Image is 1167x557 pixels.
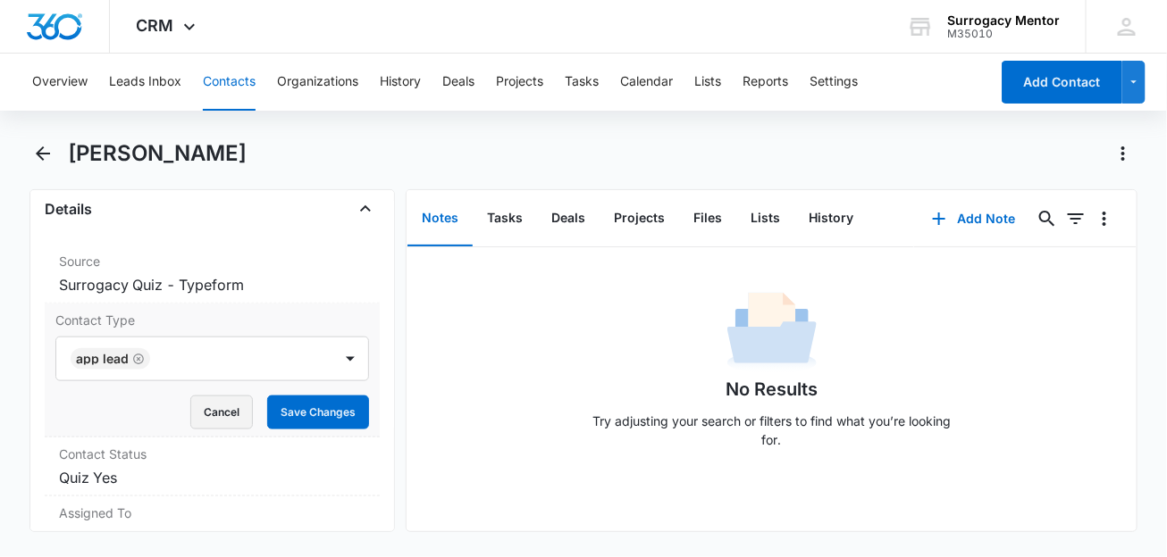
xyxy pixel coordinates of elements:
[76,353,129,365] div: App Lead
[736,191,794,246] button: Lists
[55,311,370,329] label: Contact Type
[743,54,788,111] button: Reports
[473,191,537,246] button: Tasks
[1090,204,1119,233] button: Overflow Menu
[584,412,960,449] p: Try adjusting your search or filters to find what you’re looking for.
[277,54,358,111] button: Organizations
[1062,204,1090,233] button: Filters
[109,54,181,111] button: Leads Inbox
[32,54,88,111] button: Overview
[45,496,381,555] div: Assigned To---
[565,54,599,111] button: Tasks
[45,437,381,496] div: Contact StatusQuiz Yes
[351,195,380,223] button: Close
[726,376,818,403] h1: No Results
[727,287,817,376] img: No Data
[496,54,543,111] button: Projects
[794,191,868,246] button: History
[380,54,421,111] button: History
[600,191,679,246] button: Projects
[190,395,253,429] button: Cancel
[45,198,92,220] h4: Details
[810,54,858,111] button: Settings
[1002,61,1122,104] button: Add Contact
[203,54,256,111] button: Contacts
[137,16,174,35] span: CRM
[1033,204,1062,233] button: Search...
[59,526,366,547] dd: ---
[59,274,366,295] dd: Surrogacy Quiz - Typeform
[45,245,381,303] div: SourceSurrogacy Quiz - Typeform
[947,13,1060,28] div: account name
[620,54,673,111] button: Calendar
[59,503,366,522] label: Assigned To
[59,467,366,488] dd: Quiz Yes
[914,197,1033,240] button: Add Note
[694,54,721,111] button: Lists
[129,353,145,365] div: Remove App Lead
[59,445,366,463] label: Contact Status
[1109,139,1138,168] button: Actions
[68,140,247,167] h1: [PERSON_NAME]
[267,395,369,429] button: Save Changes
[29,139,57,168] button: Back
[442,54,474,111] button: Deals
[537,191,600,246] button: Deals
[679,191,736,246] button: Files
[947,28,1060,40] div: account id
[59,252,366,270] label: Source
[407,191,473,246] button: Notes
